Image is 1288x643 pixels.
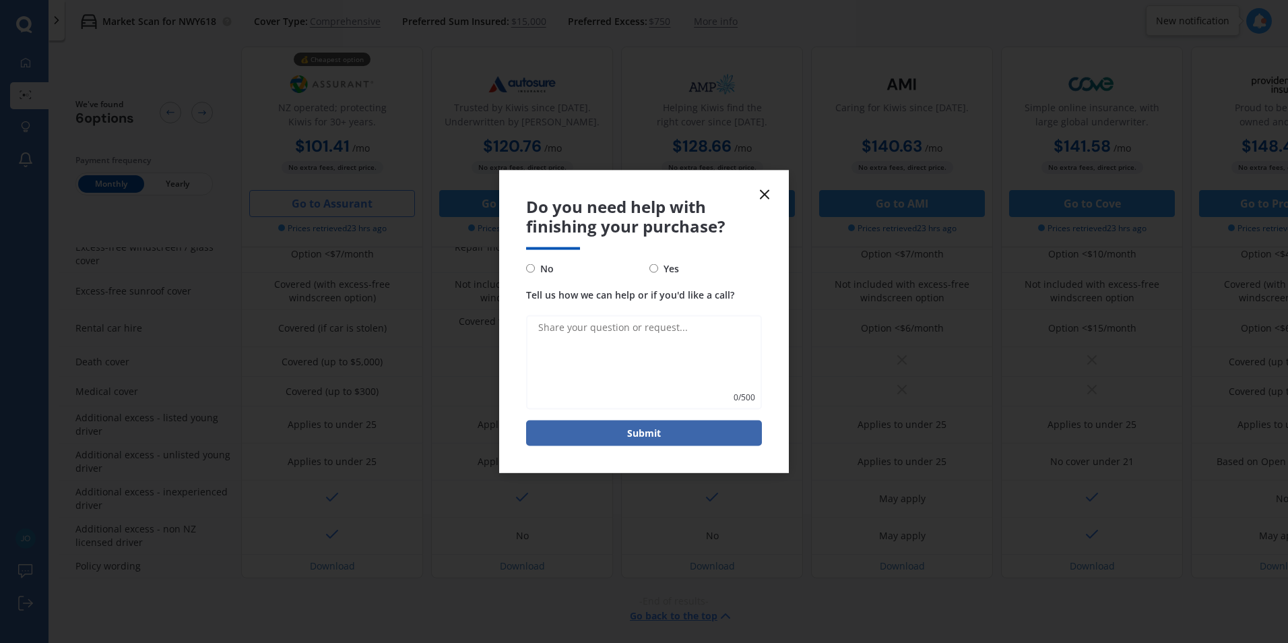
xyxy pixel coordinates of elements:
input: Yes [649,264,658,273]
button: Submit [526,420,762,446]
span: Yes [658,260,679,276]
input: No [526,264,535,273]
span: 0 / 500 [734,390,755,404]
span: Tell us how we can help or if you'd like a call? [526,288,734,301]
span: No [535,260,554,276]
span: Do you need help with finishing your purchase? [526,197,762,237]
